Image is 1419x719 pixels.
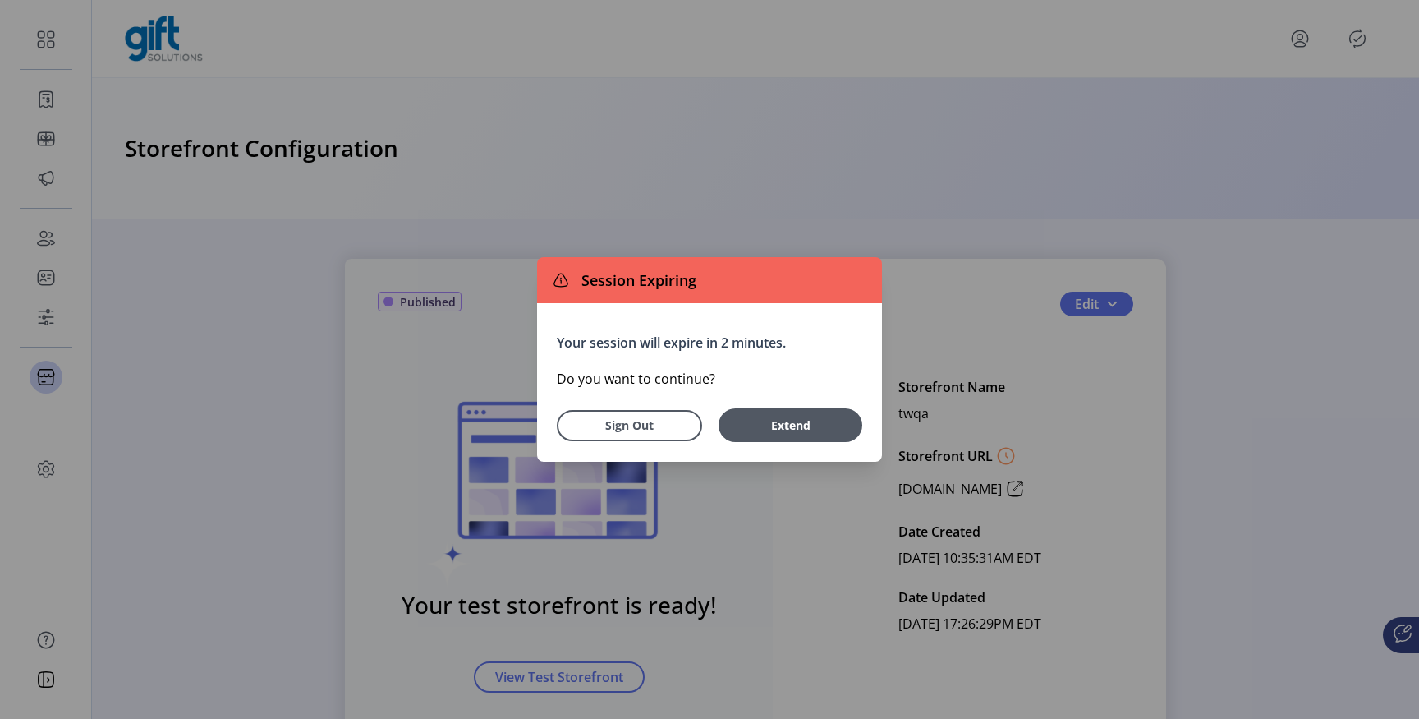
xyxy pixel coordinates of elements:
span: Sign Out [578,417,681,434]
p: Do you want to continue? [557,369,862,389]
button: Sign Out [557,410,702,441]
p: Your session will expire in 2 minutes. [557,333,862,353]
span: Session Expiring [575,270,696,292]
button: Extend [719,408,862,442]
span: Extend [727,417,854,434]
